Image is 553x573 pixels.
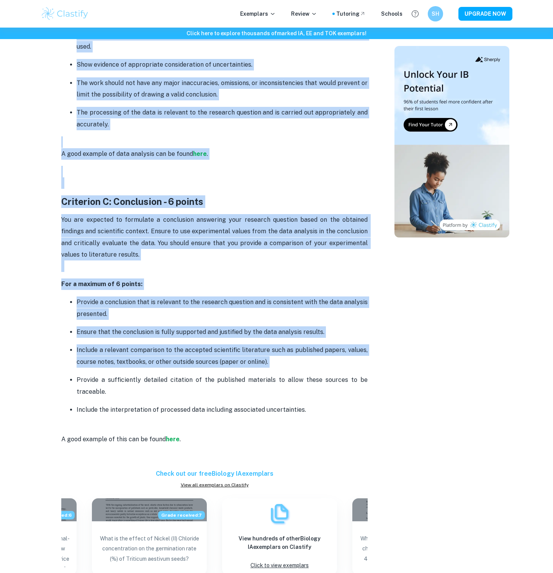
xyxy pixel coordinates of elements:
p: Review [291,10,317,18]
p: Ensure that the conclusion is fully supported and justified by the data analysis results. [77,326,368,338]
span: A good example of this can be found [61,435,166,443]
strong: Criterion C: Conclusion - 6 points [61,196,203,207]
strong: For a maximum of 6 points: [61,280,142,288]
a: Schools [381,10,402,18]
p: What is the effect of increasing iron (III) chloride concentration (0 mg/L, 2mg/L, 4mg/L, 6mg/L, ... [358,534,461,567]
p: Provide a sufficiently detailed citation of the published materials to allow these sources to be ... [77,374,368,398]
a: here [193,150,207,157]
span: Grade received: 7 [158,511,205,519]
span: . [180,435,181,443]
a: here [166,435,180,443]
a: View all exemplars on Clastify [61,481,368,488]
p: Click to view exemplars [250,560,309,571]
h6: View hundreds of other Biology IA exemplars on Clastify [228,534,331,551]
button: SH [428,6,443,21]
h6: SH [431,10,440,18]
img: Clastify logo [41,6,89,21]
p: Provide a conclusion that is relevant to the research question and is consistent with the data an... [77,296,368,320]
p: The work should not have any major inaccuracies, omissions, or inconsistencies that would prevent... [77,77,368,101]
p: What is the effect of Nickel (II) Chloride concentration on the germination rate (%) of Triticum ... [98,534,201,567]
span: A good example of data analysis can be found [61,150,193,157]
p: Include the interpretation of processed data including associated uncertainties. [77,404,368,416]
img: Exemplars [268,502,291,525]
span: You are expected to formulate a conclusion answering your research question based on the obtained... [61,216,369,258]
a: Tutoring [336,10,366,18]
p: Include a relevant comparison to the accepted scientific literature such as published papers, val... [77,344,368,368]
img: Thumbnail [394,46,509,237]
button: Help and Feedback [409,7,422,20]
p: Show evidence of appropriate consideration of uncertainties. [77,59,368,70]
h6: Click here to explore thousands of marked IA, EE and TOK exemplars ! [2,29,551,38]
p: The processing of the data is relevant to the research question and is carried out appropriately ... [77,107,368,130]
h6: Check out our free Biology IA exemplars [61,469,368,478]
span: . [207,150,208,157]
button: UPGRADE NOW [458,7,512,21]
p: Exemplars [240,10,276,18]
